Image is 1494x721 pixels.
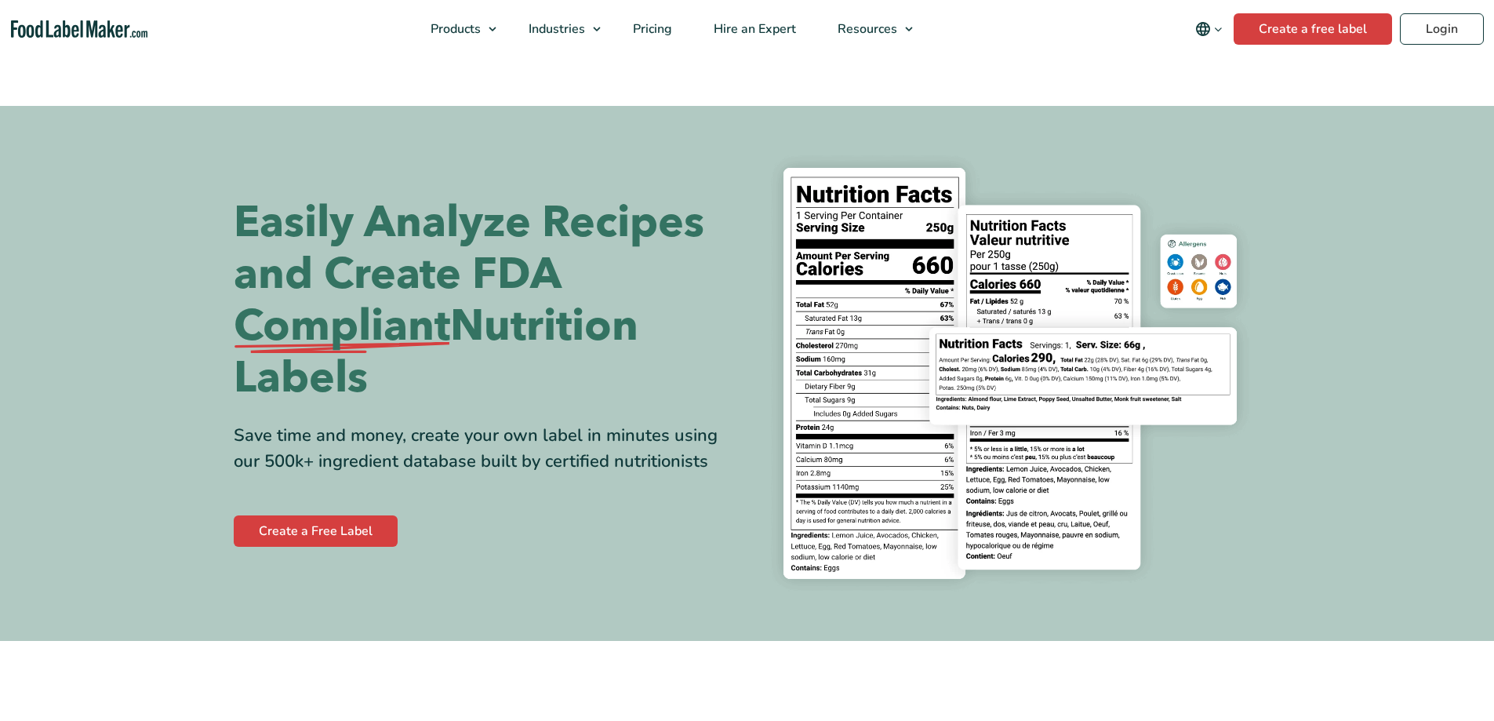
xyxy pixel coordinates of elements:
span: Products [426,20,482,38]
h1: Easily Analyze Recipes and Create FDA Nutrition Labels [234,197,736,404]
a: Food Label Maker homepage [11,20,147,38]
span: Pricing [628,20,674,38]
span: Industries [524,20,587,38]
a: Create a Free Label [234,515,398,547]
div: Save time and money, create your own label in minutes using our 500k+ ingredient database built b... [234,423,736,475]
a: Login [1400,13,1484,45]
span: Resources [833,20,899,38]
span: Compliant [234,300,450,352]
a: Create a free label [1234,13,1392,45]
span: Hire an Expert [709,20,798,38]
button: Change language [1184,13,1234,45]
